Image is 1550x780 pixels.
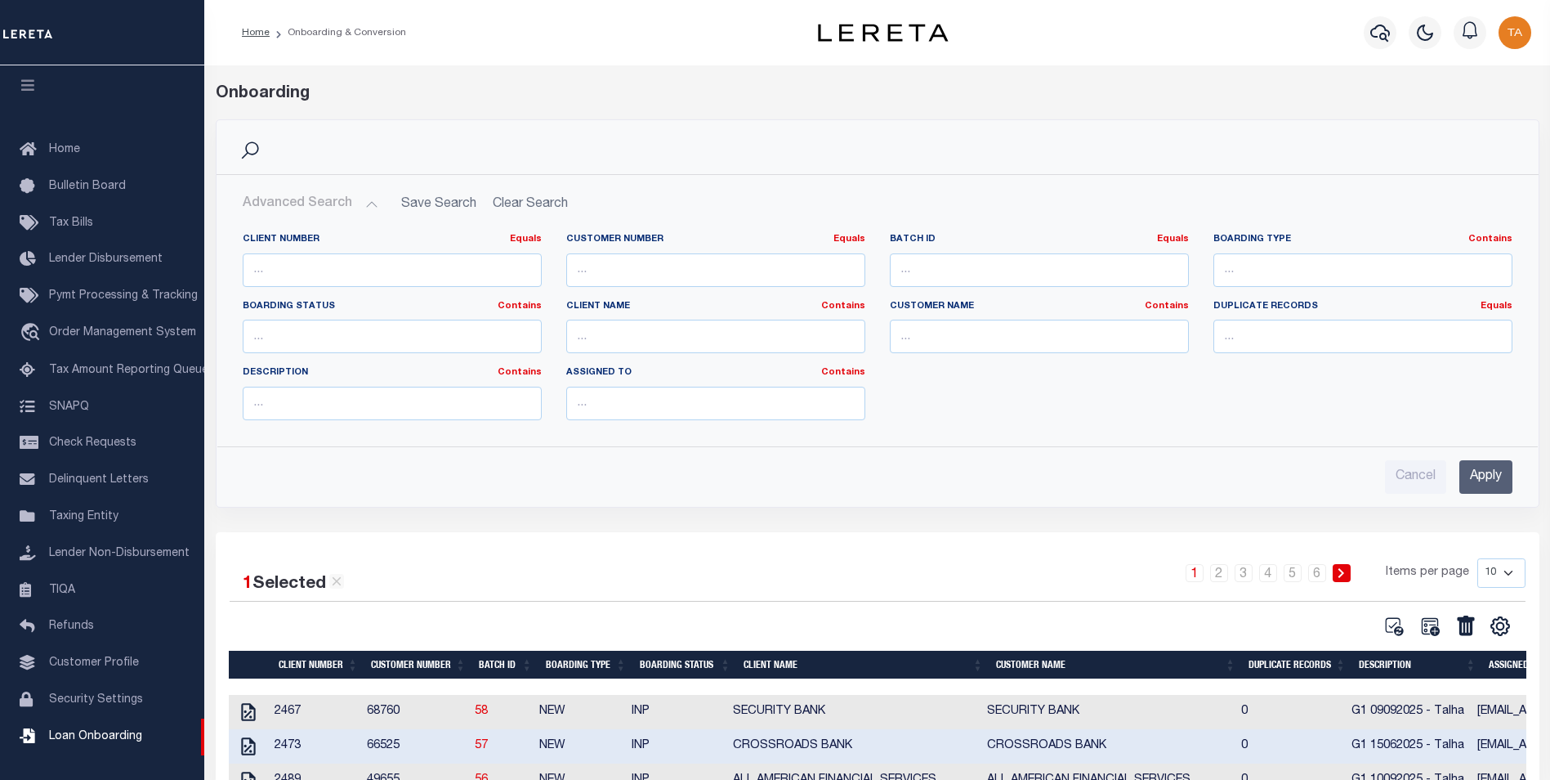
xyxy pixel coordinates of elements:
th: Description: activate to sort column ascending [1352,651,1482,679]
div: Selected [243,572,344,598]
span: Home [49,144,80,155]
th: Client Name: activate to sort column ascending [737,651,989,679]
a: Equals [510,235,542,244]
input: ... [243,387,542,420]
th: Duplicate Records: activate to sort column ascending [1242,651,1352,679]
input: ... [243,320,542,353]
a: Contains [821,302,865,311]
span: Customer Profile [49,657,139,669]
td: 0 [1235,729,1345,764]
td: 66525 [360,729,468,764]
td: NEW [533,695,625,729]
a: Equals [1481,302,1512,311]
span: Bulletin Board [49,181,126,192]
td: NEW [533,729,625,764]
button: Advanced Search [243,188,378,220]
input: ... [566,387,865,420]
span: Lender Non-Disbursement [49,548,190,559]
label: Customer Name [890,300,1189,314]
span: SNAPQ [49,401,89,412]
th: Boarding Type: activate to sort column ascending [539,651,633,679]
span: 1 [243,576,252,593]
img: svg+xml;base64,PHN2ZyB4bWxucz0iaHR0cDovL3d3dy53My5vcmcvMjAwMC9zdmciIHBvaW50ZXItZXZlbnRzPSJub25lIi... [1499,16,1531,49]
th: Client Number: activate to sort column ascending [272,651,364,679]
input: ... [566,253,865,287]
span: Lender Disbursement [49,253,163,265]
a: 5 [1284,564,1302,582]
td: G1 09092025 - Talha [1345,695,1471,729]
li: Onboarding & Conversion [270,25,406,40]
th: Boarding Status: activate to sort column ascending [633,651,738,679]
a: Contains [821,368,865,377]
i: travel_explore [20,323,46,344]
a: Contains [498,368,542,377]
a: Contains [1145,302,1189,311]
td: CROSSROADS BANK [726,729,980,764]
a: 57 [475,740,488,751]
span: Loan Onboarding [49,731,142,742]
a: 58 [475,706,488,717]
span: Check Requests [49,437,136,449]
td: G1 15062025 - Talha [1345,729,1471,764]
span: Tax Amount Reporting Queue [49,365,208,376]
a: 1 [1186,564,1204,582]
a: 2 [1210,564,1228,582]
img: logo-dark.svg [818,24,949,42]
input: ... [566,320,865,353]
label: Boarding Type [1213,233,1512,247]
div: Onboarding [216,82,1539,106]
td: INP [625,695,726,729]
label: Boarding Status [243,300,542,314]
span: Items per page [1386,564,1469,582]
span: Order Management System [49,327,196,338]
a: Contains [1468,235,1512,244]
span: Pymt Processing & Tracking [49,290,198,302]
td: 2473 [268,729,360,764]
td: SECURITY BANK [980,695,1235,729]
td: 68760 [360,695,468,729]
a: 4 [1259,564,1277,582]
input: Cancel [1385,460,1446,494]
a: Equals [1157,235,1189,244]
td: CROSSROADS BANK [980,729,1235,764]
a: 3 [1235,564,1253,582]
label: Customer Number [566,233,865,247]
td: INP [625,729,726,764]
th: Customer Name: activate to sort column ascending [989,651,1242,679]
td: 2467 [268,695,360,729]
input: Apply [1459,460,1512,494]
th: Batch ID: activate to sort column ascending [472,651,538,679]
a: Equals [833,235,865,244]
span: Refunds [49,621,94,632]
label: Duplicate Records [1213,300,1512,314]
span: Delinquent Letters [49,474,149,486]
span: Security Settings [49,694,143,706]
input: ... [890,320,1189,353]
label: Client Name [566,300,865,314]
input: ... [890,253,1189,287]
span: Tax Bills [49,217,93,229]
a: Contains [498,302,542,311]
label: Assigned To [566,366,865,380]
td: 0 [1235,695,1345,729]
input: ... [1213,320,1512,353]
span: TIQA [49,584,75,595]
input: ... [1213,253,1512,287]
a: 6 [1308,564,1326,582]
td: SECURITY BANK [726,695,980,729]
th: Customer Number: activate to sort column ascending [364,651,472,679]
span: Taxing Entity [49,511,118,522]
label: Description [243,366,542,380]
input: ... [243,253,542,287]
a: Home [242,28,270,38]
label: Client Number [243,233,542,247]
label: Batch ID [890,233,1189,247]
